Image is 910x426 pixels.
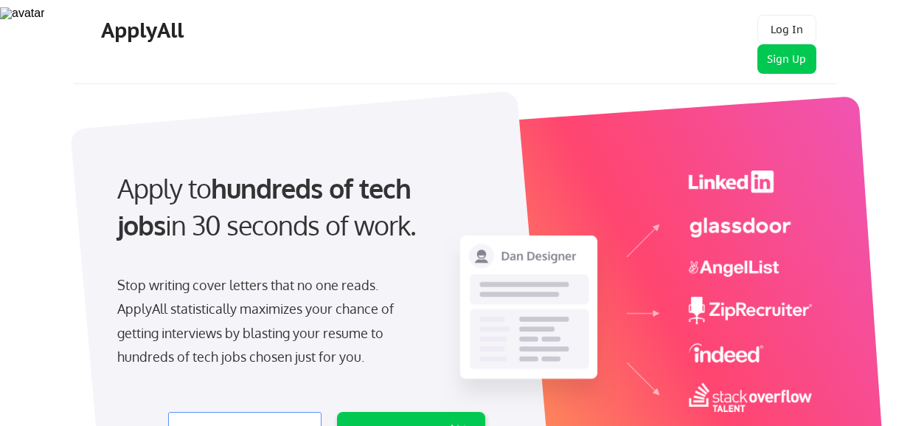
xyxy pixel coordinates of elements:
[117,170,479,244] div: Apply to in 30 seconds of work.
[117,273,420,369] div: Stop writing cover letters that no one reads. ApplyAll statistically maximizes your chance of get...
[101,18,188,43] div: ApplyAll
[757,44,816,74] button: Sign Up
[757,15,816,44] button: Log In
[117,171,417,241] strong: hundreds of tech jobs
